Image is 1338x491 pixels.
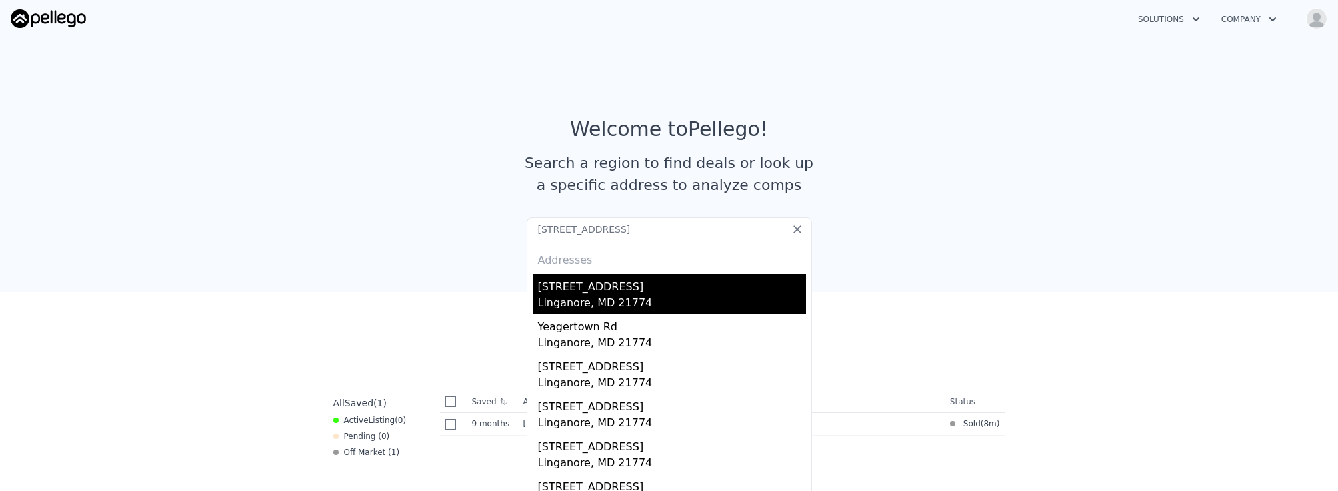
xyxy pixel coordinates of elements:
[538,394,806,415] div: [STREET_ADDRESS]
[538,434,806,455] div: [STREET_ADDRESS]
[1127,7,1211,31] button: Solutions
[523,419,603,428] span: [STREET_ADDRESS]
[369,416,395,425] span: Listing
[518,391,945,413] th: Address
[333,431,390,442] div: Pending ( 0 )
[538,415,806,434] div: Linganore, MD 21774
[538,354,806,375] div: [STREET_ADDRESS]
[344,415,407,426] span: Active ( 0 )
[538,295,806,314] div: Linganore, MD 21774
[538,455,806,474] div: Linganore, MD 21774
[570,117,768,141] div: Welcome to Pellego !
[1306,8,1327,29] img: avatar
[11,9,86,28] img: Pellego
[997,418,1000,429] span: )
[333,396,387,410] div: All ( 1 )
[538,314,806,335] div: Yeagertown Rd
[467,391,518,412] th: Saved
[345,398,373,408] span: Saved
[983,418,996,429] time: 2024-12-15 13:01
[945,391,1005,413] th: Status
[328,335,1011,359] div: Saved Properties
[955,418,984,429] span: Sold (
[538,274,806,295] div: [STREET_ADDRESS]
[538,375,806,394] div: Linganore, MD 21774
[527,217,812,241] input: Search an address or region...
[1211,7,1287,31] button: Company
[538,335,806,354] div: Linganore, MD 21774
[520,152,819,196] div: Search a region to find deals or look up a specific address to analyze comps
[533,241,806,274] div: Addresses
[472,418,513,429] time: 2024-11-24 19:07
[333,447,400,458] div: Off Market ( 1 )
